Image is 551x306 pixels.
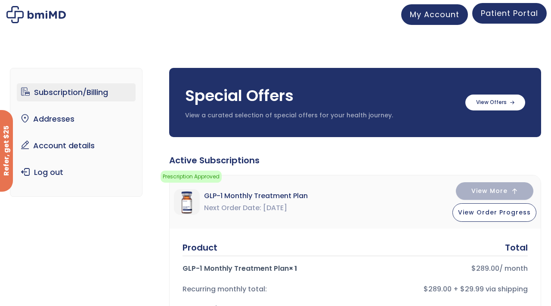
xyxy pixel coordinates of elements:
h3: Special Offers [185,85,457,107]
div: / month [362,263,528,275]
span: Next Order Date [204,202,261,214]
a: Log out [17,163,136,181]
p: View a curated selection of special offers for your health journey. [185,111,457,120]
button: View More [456,182,533,200]
span: View More [471,188,508,194]
img: My account [6,6,66,23]
strong: × 1 [289,263,297,273]
span: GLP-1 Monthly Treatment Plan [204,190,308,202]
div: Product [183,242,217,254]
bdi: 289.00 [471,263,499,273]
span: [DATE] [263,202,287,214]
div: $289.00 + $29.99 via shipping [362,283,528,295]
span: View Order Progress [458,208,531,217]
button: View Order Progress [452,203,536,222]
div: Total [505,242,528,254]
div: GLP-1 Monthly Treatment Plan [183,263,348,275]
span: Prescription Approved [161,171,222,183]
span: Patient Portal [481,8,538,18]
span: My Account [410,9,459,20]
a: Subscription/Billing [17,83,136,101]
a: Account details [17,137,136,155]
span: $ [471,263,476,273]
a: Addresses [17,110,136,128]
a: Patient Portal [472,3,547,24]
div: Active Subscriptions [169,154,541,166]
div: Recurring monthly total: [183,283,348,295]
a: My Account [401,4,468,25]
nav: Account pages [10,68,143,197]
